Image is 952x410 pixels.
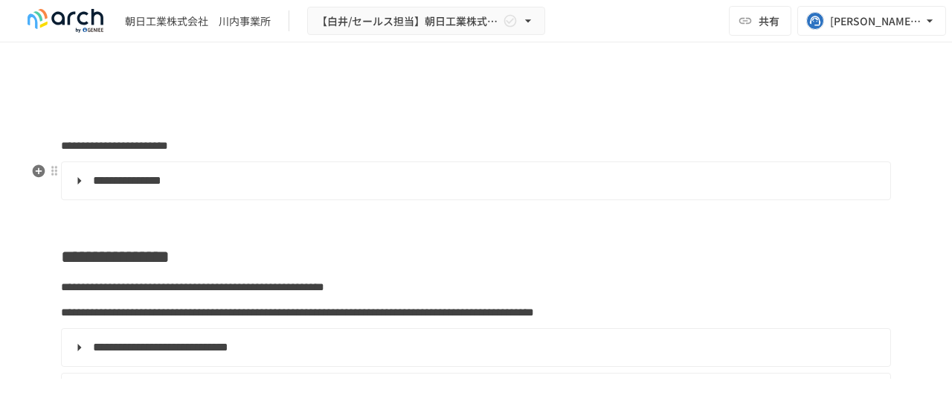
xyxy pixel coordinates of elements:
span: 【白井/セールス担当】朝日工業株式会社様_初期設定サポート [317,12,500,31]
span: 共有 [759,13,779,29]
div: [PERSON_NAME][EMAIL_ADDRESS][DOMAIN_NAME] [830,12,922,31]
img: logo-default@2x-9cf2c760.svg [18,9,113,33]
div: 朝日工業株式会社 川内事業所 [125,13,271,29]
button: 共有 [729,6,791,36]
button: 【白井/セールス担当】朝日工業株式会社様_初期設定サポート [307,7,545,36]
button: [PERSON_NAME][EMAIL_ADDRESS][DOMAIN_NAME] [797,6,946,36]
